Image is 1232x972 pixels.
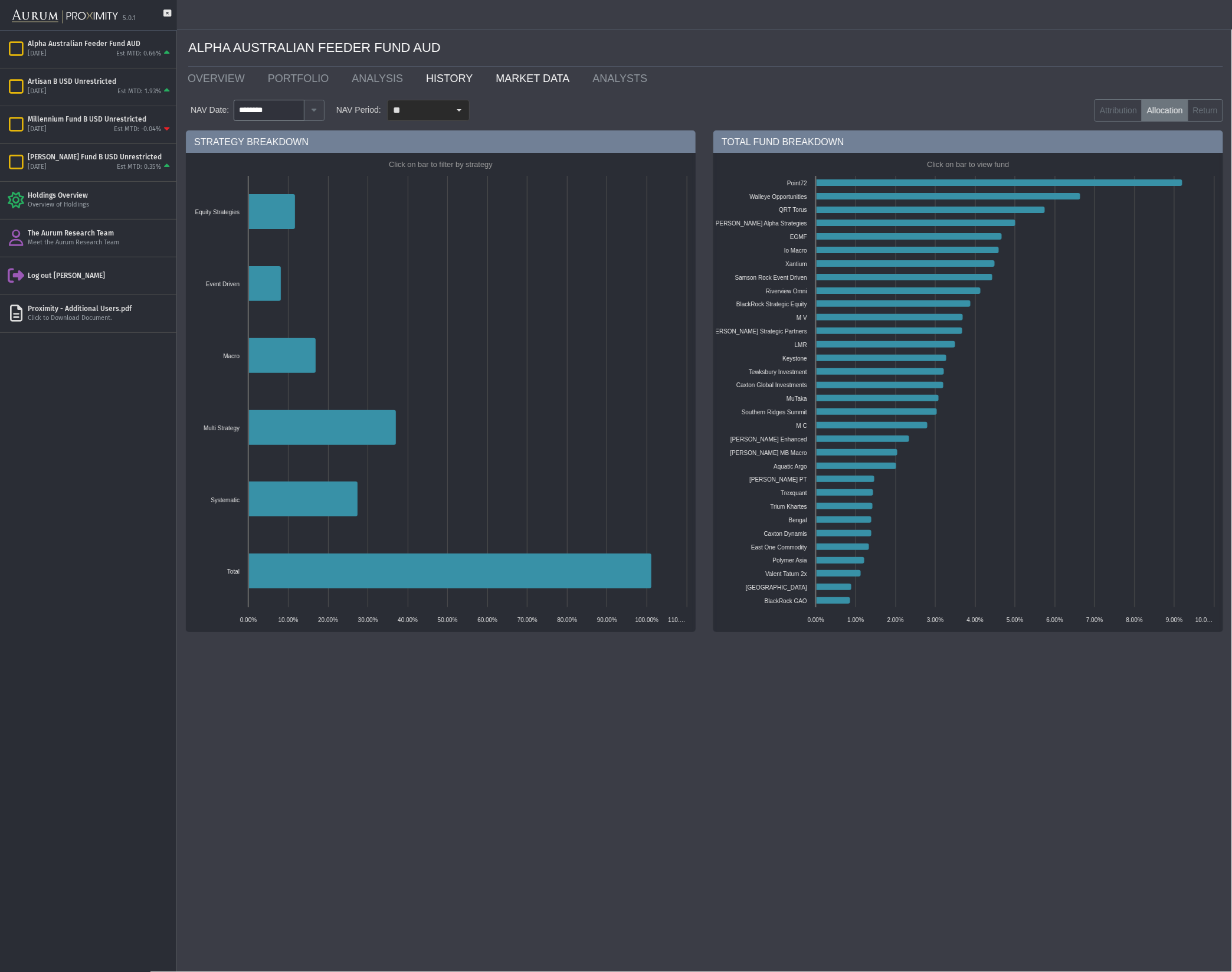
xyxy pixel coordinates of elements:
text: 8.00% [1126,617,1143,623]
text: 3.00% [927,617,943,623]
text: Bengal [789,517,807,523]
text: 50.00% [438,617,458,623]
div: [DATE] [28,125,47,134]
text: 80.00% [557,617,577,623]
text: BlackRock Strategic Equity [736,301,807,307]
text: Equity Strategies [195,209,240,215]
text: 0.00% [240,617,257,623]
div: Overview of Holdings [28,201,172,210]
text: LMR [795,342,807,348]
a: OVERVIEW [179,67,259,90]
label: Attribution [1095,99,1142,122]
text: Multi Strategy [204,425,240,431]
text: [GEOGRAPHIC_DATA] [746,584,807,591]
text: 2.00% [887,617,904,623]
text: [PERSON_NAME] MB Macro [730,450,808,456]
div: The Aurum Research Team [28,228,172,238]
text: 5.00% [1007,617,1023,623]
text: Walleye Opportunities [750,194,807,200]
text: 40.00% [398,617,418,623]
text: 110.… [668,617,685,623]
text: 7.00% [1086,617,1103,623]
text: Southern Ridges Summit [742,409,807,415]
text: Xantium [785,261,807,267]
div: ALPHA AUSTRALIAN FEEDER FUND AUD [188,30,1223,67]
text: Polymer Asia [773,557,808,564]
a: HISTORY [417,67,487,90]
div: Select [449,100,469,120]
text: Tewksbury Investment [749,369,807,375]
div: Millennium Fund B USD Unrestricted [28,114,172,124]
text: Macro [223,353,240,359]
img: Aurum-Proximity%20white.svg [12,3,118,30]
text: 1.00% [847,617,864,623]
text: MuTaka [787,395,807,402]
text: 10.00% [278,617,299,623]
div: Meet the Aurum Research Team [28,238,172,247]
div: TOTAL FUND BREAKDOWN [713,130,1223,153]
a: PORTFOLIO [259,67,343,90]
text: [PERSON_NAME] Alpha Strategies [714,220,807,227]
text: M C [797,423,807,429]
text: [PERSON_NAME] Strategic Partners [710,328,807,335]
text: Trexquant [781,490,807,496]
a: ANALYSTS [584,67,661,90]
text: 9.00% [1166,617,1182,623]
div: STRATEGY BREAKDOWN [186,130,696,153]
text: [PERSON_NAME] PT [749,476,807,483]
text: 6.00% [1047,617,1063,623]
div: NAV Date: [186,100,234,121]
text: 70.00% [517,617,538,623]
div: Log out [PERSON_NAME] [28,271,172,280]
text: Caxton Global Investments [736,382,807,388]
div: Artisan B USD Unrestricted [28,77,172,86]
text: EGMF [790,234,807,240]
a: ANALYSIS [343,67,417,90]
text: Systematic [211,497,240,503]
text: M V [797,315,807,321]
text: 20.00% [318,617,338,623]
text: Click on bar to view fund [927,160,1009,169]
text: East One Commodity [751,544,807,551]
div: Est MTD: 1.93% [117,87,161,96]
text: 90.00% [597,617,617,623]
text: Riverview Omni [766,288,807,294]
text: Event Driven [206,281,240,287]
text: 30.00% [358,617,378,623]
div: Est MTD: -0.04% [114,125,161,134]
text: 4.00% [967,617,984,623]
text: QRT Torus [779,207,807,213]
div: Click to Download Document. [28,314,172,323]
div: Est MTD: 0.66% [116,50,161,58]
div: [DATE] [28,50,47,58]
div: Alpha Australian Feeder Fund AUD [28,39,172,48]
text: Trium Khartes [771,503,807,510]
text: Total [227,568,240,575]
text: Point72 [787,180,807,186]
a: MARKET DATA [487,67,584,90]
text: Io Macro [784,247,807,254]
div: Est MTD: 0.35% [117,163,161,172]
text: Caxton Dynamis [764,531,807,537]
text: [PERSON_NAME] Enhanced [730,436,807,443]
div: [DATE] [28,163,47,172]
text: 100.00% [635,617,659,623]
div: NAV Period: [336,100,381,121]
label: Return [1188,99,1223,122]
text: Keystone [782,355,807,362]
div: Proximity - Additional Users.pdf [28,304,172,313]
div: Holdings Overview [28,191,172,200]
text: 60.00% [477,617,497,623]
text: 0.00% [808,617,824,623]
text: 10.0… [1195,617,1213,623]
div: 5.0.1 [123,14,136,23]
div: [DATE] [28,87,47,96]
text: Samson Rock Event Driven [735,274,807,281]
text: Valent Tatum 2x [765,571,807,577]
text: BlackRock GAO [765,598,807,604]
text: Click on bar to filter by strategy [389,160,493,169]
div: [PERSON_NAME] Fund B USD Unrestricted [28,152,172,162]
label: Allocation [1142,99,1188,122]
text: Aquatic Argo [774,463,807,470]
